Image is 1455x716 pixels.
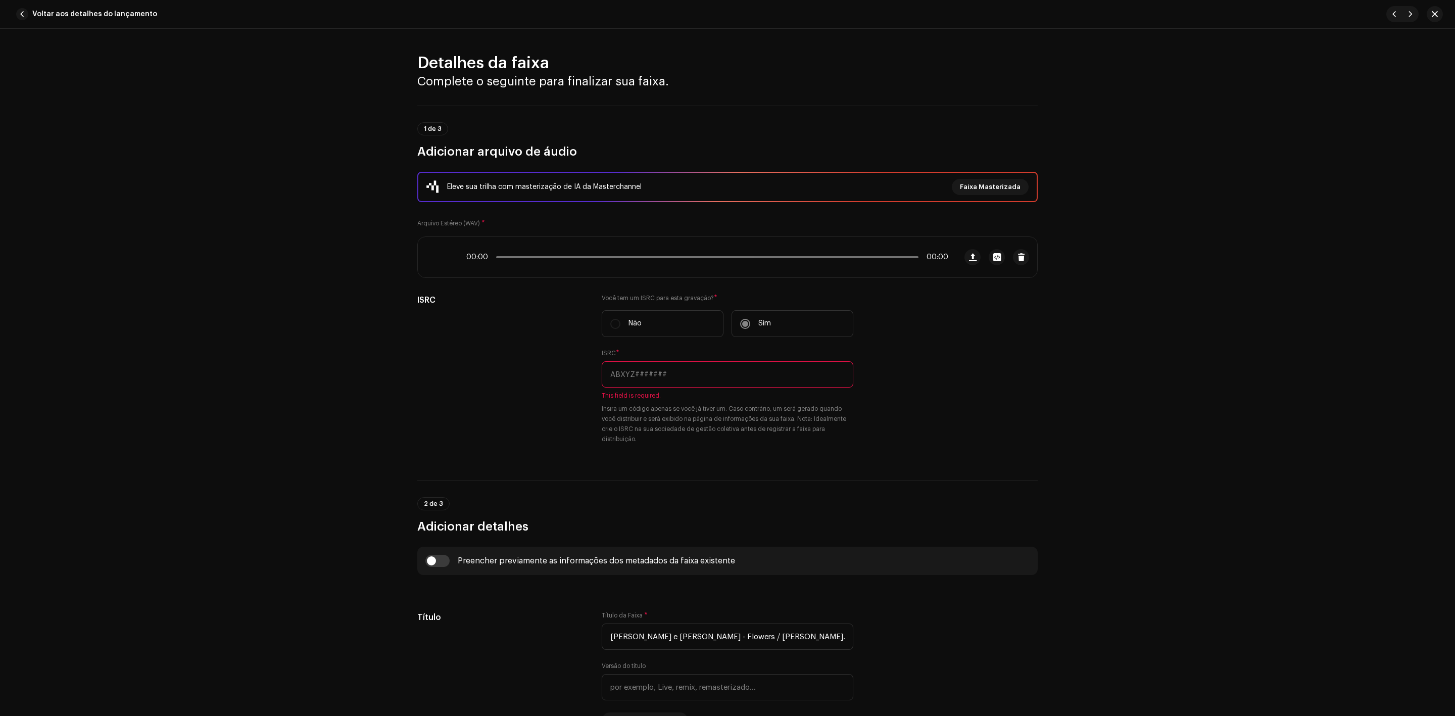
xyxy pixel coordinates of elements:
[417,294,586,306] h5: ISRC
[417,611,586,624] h5: Título
[417,220,480,226] small: Arquivo Estéreo (WAV)
[458,557,735,565] div: Preencher previamente as informações dos metadados da faixa existente
[417,144,1038,160] h3: Adicionar arquivo de áudio
[447,181,642,193] div: Eleve sua trilha com masterização de IA da Masterchannel
[602,404,853,444] small: Insira um código apenas se você já tiver um. Caso contrário, um será gerado quando você distribui...
[466,253,492,261] span: 00:00
[424,501,443,507] span: 2 de 3
[602,624,853,650] input: Insira o nome da faixa
[602,611,648,619] label: Título da Faixa
[424,126,442,132] span: 1 de 3
[952,179,1029,195] button: Faixa Masterizada
[602,662,646,670] label: Versão do título
[602,392,853,400] span: This field is required.
[628,318,642,329] p: Não
[960,177,1021,197] span: Faixa Masterizada
[417,53,1038,73] h2: Detalhes da faixa
[602,294,853,302] label: Você tem um ISRC para esta gravação?
[602,674,853,700] input: por exemplo, Live, remix, remasterizado...
[602,361,853,388] input: ABXYZ#######
[602,349,619,357] label: ISRC
[923,253,948,261] span: 00:00
[417,73,1038,89] h3: Complete o seguinte para finalizar sua faixa.
[417,518,1038,535] h3: Adicionar detalhes
[758,318,771,329] p: Sim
